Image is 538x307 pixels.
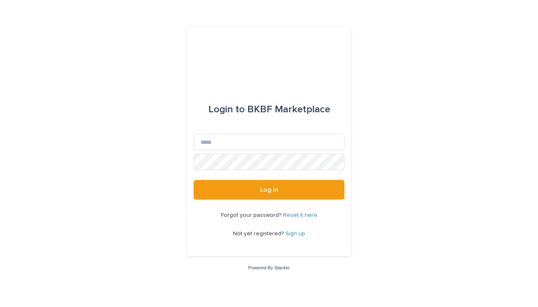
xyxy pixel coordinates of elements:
a: Sign up [285,231,305,237]
a: Powered By Stacker [248,265,290,270]
span: Log in [260,186,278,193]
img: l65f3yHPToSKODuEVUav [228,47,310,72]
span: Login to [208,105,245,114]
span: Not yet registered? [233,231,285,237]
div: BKBF Marketplace [208,98,330,121]
button: Log in [194,180,344,200]
a: Reset it here [283,212,317,218]
span: Forgot your password? [221,212,283,218]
